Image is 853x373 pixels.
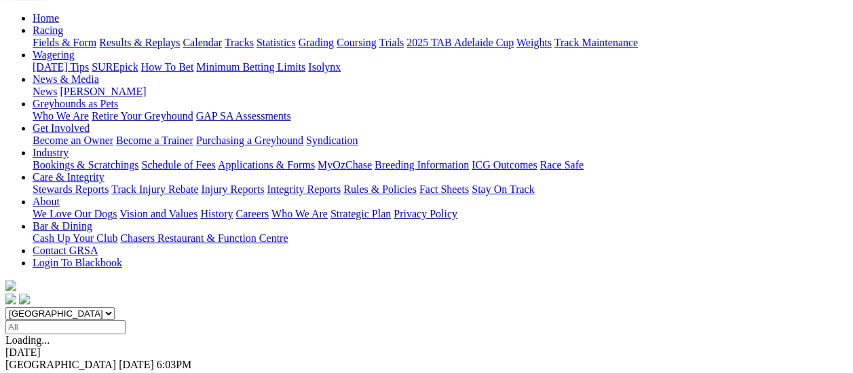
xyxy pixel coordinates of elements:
[92,110,193,122] a: Retire Your Greyhound
[33,37,848,49] div: Racing
[33,257,122,268] a: Login To Blackbook
[5,347,848,359] div: [DATE]
[19,294,30,304] img: twitter.svg
[225,37,254,48] a: Tracks
[516,37,552,48] a: Weights
[33,86,57,97] a: News
[33,159,138,171] a: Bookings & Scratchings
[60,86,146,97] a: [PERSON_NAME]
[218,159,315,171] a: Applications & Forms
[33,61,89,73] a: [DATE] Tips
[308,61,341,73] a: Isolynx
[419,183,469,195] a: Fact Sheets
[111,183,198,195] a: Track Injury Rebate
[33,24,63,36] a: Racing
[116,135,193,146] a: Become a Trainer
[330,208,391,219] a: Strategic Plan
[33,183,848,196] div: Care & Integrity
[5,280,16,291] img: logo-grsa-white.png
[33,37,96,48] a: Fields & Form
[33,208,117,219] a: We Love Our Dogs
[33,147,69,158] a: Industry
[33,49,75,60] a: Wagering
[92,61,138,73] a: SUREpick
[33,208,848,220] div: About
[33,86,848,98] div: News & Media
[119,359,154,370] span: [DATE]
[554,37,638,48] a: Track Maintenance
[299,37,334,48] a: Grading
[141,159,215,171] a: Schedule of Fees
[141,61,194,73] a: How To Bet
[472,183,534,195] a: Stay On Track
[271,208,328,219] a: Who We Are
[196,135,303,146] a: Purchasing a Greyhound
[33,122,90,134] a: Get Involved
[33,135,113,146] a: Become an Owner
[200,208,233,219] a: History
[306,135,358,146] a: Syndication
[257,37,296,48] a: Statistics
[375,159,469,171] a: Breeding Information
[196,61,305,73] a: Minimum Betting Limits
[5,334,50,346] span: Loading...
[33,220,92,232] a: Bar & Dining
[196,110,291,122] a: GAP SA Assessments
[539,159,583,171] a: Race Safe
[472,159,537,171] a: ICG Outcomes
[267,183,341,195] a: Integrity Reports
[33,110,89,122] a: Who We Are
[33,245,98,256] a: Contact GRSA
[33,171,105,183] a: Care & Integrity
[33,98,118,109] a: Greyhounds as Pets
[157,359,192,370] span: 6:03PM
[406,37,514,48] a: 2025 TAB Adelaide Cup
[33,61,848,73] div: Wagering
[183,37,222,48] a: Calendar
[343,183,417,195] a: Rules & Policies
[120,232,288,244] a: Chasers Restaurant & Function Centre
[33,73,99,85] a: News & Media
[33,196,60,207] a: About
[337,37,377,48] a: Coursing
[318,159,372,171] a: MyOzChase
[119,208,197,219] a: Vision and Values
[5,294,16,304] img: facebook.svg
[33,159,848,171] div: Industry
[33,135,848,147] div: Get Involved
[394,208,457,219] a: Privacy Policy
[99,37,180,48] a: Results & Replays
[201,183,264,195] a: Injury Reports
[33,110,848,122] div: Greyhounds as Pets
[33,183,109,195] a: Stewards Reports
[235,208,269,219] a: Careers
[33,232,117,244] a: Cash Up Your Club
[5,359,116,370] span: [GEOGRAPHIC_DATA]
[33,12,59,24] a: Home
[379,37,404,48] a: Trials
[5,320,126,334] input: Select date
[33,232,848,245] div: Bar & Dining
